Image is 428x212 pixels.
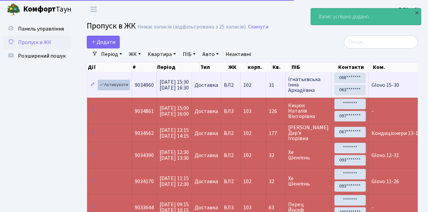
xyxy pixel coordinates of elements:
[135,81,154,89] span: 9034960
[288,103,329,119] span: Кицюк Наталія Вікторівна
[224,153,237,158] span: ВЛ2
[137,24,247,30] div: Немає записів (відфільтровано з 25 записів).
[372,178,399,185] span: Glovo 11-26
[195,205,218,210] span: Доставка
[195,179,218,184] span: Доставка
[338,62,372,72] th: Контакти
[344,36,418,49] input: Пошук...
[3,49,71,63] a: Розширений пошук
[243,108,251,115] span: 103
[87,62,132,72] th: Дії
[224,131,237,136] span: ВЛ2
[372,152,399,159] span: Glovo 12-31
[195,153,218,158] span: Доставка
[228,62,247,72] th: ЖК
[160,127,189,140] span: [DATE] 13:15 [DATE] 14:15
[288,125,329,141] span: [PERSON_NAME] Дар'я Ігорівна
[85,4,102,15] button: Переключити навігацію
[195,131,218,136] span: Доставка
[372,108,374,115] span: -
[160,104,189,118] span: [DATE] 15:00 [DATE] 16:00
[272,62,291,72] th: Кв.
[224,109,237,114] span: ВЛ3
[87,20,136,32] span: Пропуск в ЖК
[399,6,420,13] b: ВЛ2 -. К.
[224,82,237,88] span: ВЛ2
[23,4,71,15] span: Таун
[132,62,157,72] th: #
[160,149,189,162] span: [DATE] 12:30 [DATE] 13:30
[18,39,51,46] span: Пропуск в ЖК
[372,204,374,211] span: -
[157,62,200,72] th: Період
[243,178,251,185] span: 102
[269,153,282,158] span: 32
[372,130,421,137] span: Кондиціонери 13-16
[372,81,399,89] span: Glovo 15-30
[180,49,198,60] a: ПІБ
[200,49,221,60] a: Авто
[7,3,20,16] img: logo.png
[135,152,154,159] span: 9034390
[91,38,115,46] span: Додати
[311,8,421,25] div: Запис успішно додано.
[269,109,282,114] span: 126
[223,49,254,60] a: Неактивні
[3,22,71,36] a: Панель управління
[224,205,237,210] span: ВЛ3
[291,62,338,72] th: ПІБ
[135,178,154,185] span: 9034170
[288,176,329,187] span: Хе Шенгень
[243,130,251,137] span: 102
[372,62,426,72] th: Ком.
[269,205,282,210] span: 63
[135,130,154,137] span: 9034562
[413,9,420,16] div: ×
[224,179,237,184] span: ВЛ2
[288,150,329,160] span: Хе Шенгень
[135,204,154,211] span: 9033644
[18,25,64,33] span: Панель управління
[145,49,179,60] a: Квартира
[98,49,125,60] a: Період
[288,77,329,93] span: Ігнатьєвська Інна Аркадіївна
[269,179,282,184] span: 32
[269,82,282,88] span: 31
[247,62,272,72] th: корп.
[135,108,154,115] span: 9034861
[243,81,251,89] span: 102
[18,52,66,60] span: Розширений пошук
[23,4,56,15] b: Комфорт
[87,36,120,49] a: Додати
[269,131,282,136] span: 177
[195,109,218,114] span: Доставка
[248,24,268,30] a: Скинути
[126,49,144,60] a: ЖК
[3,36,71,49] a: Пропуск в ЖК
[200,62,228,72] th: Тип
[98,80,130,90] a: Активувати
[160,78,189,92] span: [DATE] 15:30 [DATE] 16:30
[160,175,189,188] span: [DATE] 11:15 [DATE] 12:30
[243,152,251,159] span: 102
[195,82,218,88] span: Доставка
[243,204,251,211] span: 103
[399,5,420,14] a: ВЛ2 -. К.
